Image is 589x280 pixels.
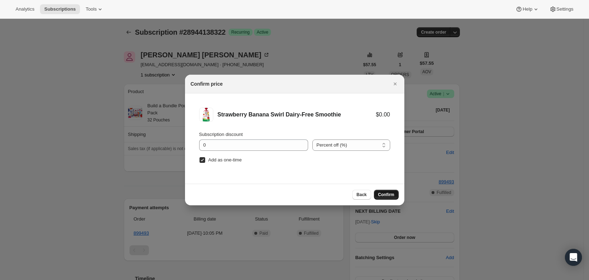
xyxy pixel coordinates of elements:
[374,190,399,200] button: Confirm
[357,192,367,198] span: Back
[199,108,213,122] img: Strawberry Banana Swirl Dairy-Free Smoothie
[44,6,76,12] span: Subscriptions
[208,157,242,162] span: Add as one-time
[199,132,243,137] span: Subscription discount
[81,4,108,14] button: Tools
[378,192,394,198] span: Confirm
[191,80,223,87] h2: Confirm price
[352,190,371,200] button: Back
[511,4,543,14] button: Help
[522,6,532,12] span: Help
[40,4,80,14] button: Subscriptions
[11,4,39,14] button: Analytics
[86,6,97,12] span: Tools
[16,6,34,12] span: Analytics
[556,6,573,12] span: Settings
[545,4,578,14] button: Settings
[376,111,390,118] div: $0.00
[565,249,582,266] div: Open Intercom Messenger
[390,79,400,89] button: Close
[218,111,376,118] div: Strawberry Banana Swirl Dairy-Free Smoothie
